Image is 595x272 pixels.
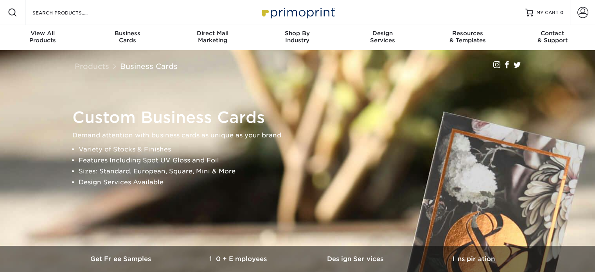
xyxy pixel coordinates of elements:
a: DesignServices [340,25,425,50]
h3: Inspiration [415,255,532,263]
a: 10+ Employees [180,246,298,272]
p: Demand attention with business cards as unique as your brand. [72,130,530,141]
div: Industry [255,30,340,44]
div: & Support [510,30,595,44]
a: Inspiration [415,246,532,272]
input: SEARCH PRODUCTS..... [32,8,108,17]
div: Marketing [170,30,255,44]
li: Design Services Available [79,177,530,188]
a: Contact& Support [510,25,595,50]
a: Design Services [298,246,415,272]
li: Variety of Stocks & Finishes [79,144,530,155]
a: Direct MailMarketing [170,25,255,50]
span: Shop By [255,30,340,37]
a: Shop ByIndustry [255,25,340,50]
span: Design [340,30,425,37]
div: & Templates [425,30,510,44]
div: Cards [85,30,170,44]
span: Contact [510,30,595,37]
a: Get Free Samples [63,246,180,272]
li: Sizes: Standard, European, Square, Mini & More [79,166,530,177]
span: Direct Mail [170,30,255,37]
span: Business [85,30,170,37]
li: Features Including Spot UV Gloss and Foil [79,155,530,166]
a: Resources& Templates [425,25,510,50]
span: MY CART [536,9,559,16]
a: Business Cards [120,62,178,70]
h3: 10+ Employees [180,255,298,263]
span: Resources [425,30,510,37]
h3: Design Services [298,255,415,263]
span: 0 [560,10,564,15]
a: BusinessCards [85,25,170,50]
img: Primoprint [259,4,337,21]
h1: Custom Business Cards [72,108,530,127]
div: Services [340,30,425,44]
a: Products [75,62,109,70]
h3: Get Free Samples [63,255,180,263]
